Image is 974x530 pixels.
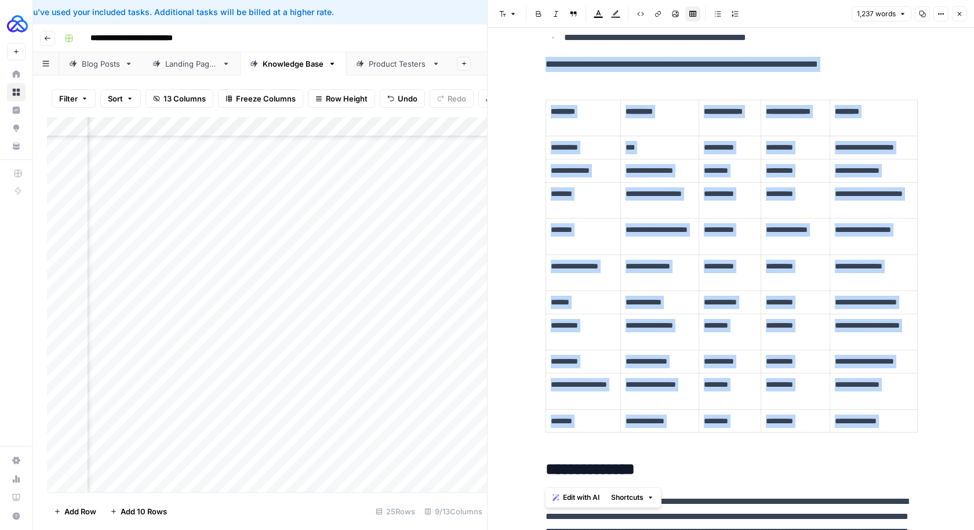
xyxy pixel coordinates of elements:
a: Knowledge Base [240,52,346,75]
span: Freeze Columns [236,93,296,104]
button: Filter [52,89,96,108]
span: Sort [108,93,123,104]
button: Freeze Columns [218,89,303,108]
a: Blog Posts [59,52,143,75]
a: Learning Hub [7,488,26,507]
a: Usage [7,470,26,488]
div: Landing Pages [165,58,217,70]
a: Product Testers [346,52,450,75]
div: 9/13 Columns [420,502,487,521]
span: 13 Columns [163,93,206,104]
button: Undo [380,89,425,108]
div: Product Testers [369,58,427,70]
div: Blog Posts [82,58,120,70]
a: Home [7,65,26,84]
a: Settings [7,451,26,470]
span: Shortcuts [611,492,644,503]
button: Sort [100,89,141,108]
div: You've used your included tasks. Additional tasks will be billed at a higher rate. [9,6,605,18]
button: Shortcuts [606,490,659,505]
div: Knowledge Base [263,58,324,70]
button: 13 Columns [146,89,213,108]
img: AUQ Logo [7,13,28,34]
span: Undo [398,93,417,104]
button: Add 10 Rows [103,502,174,521]
span: Filter [59,93,78,104]
div: 25 Rows [371,502,420,521]
a: Insights [7,101,26,119]
button: Workspace: AUQ [7,9,26,38]
span: Redo [448,93,466,104]
button: Add Row [47,502,103,521]
a: Your Data [7,137,26,155]
span: Add 10 Rows [121,506,167,517]
span: Edit with AI [563,492,599,503]
a: Landing Pages [143,52,240,75]
span: Row Height [326,93,368,104]
span: Add Row [64,506,96,517]
button: Row Height [308,89,375,108]
span: 1,237 words [857,9,896,19]
a: Opportunities [7,119,26,137]
button: Redo [430,89,474,108]
a: Browse [7,83,26,101]
button: Edit with AI [548,490,604,505]
button: 1,237 words [852,6,911,21]
button: Help + Support [7,507,26,525]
